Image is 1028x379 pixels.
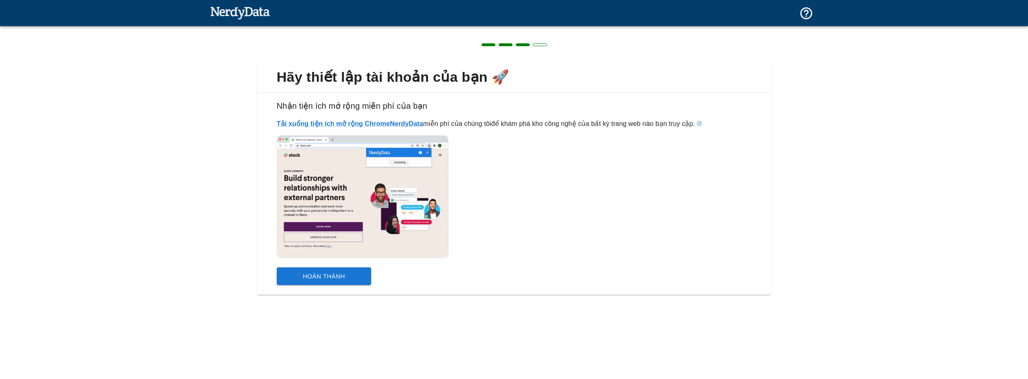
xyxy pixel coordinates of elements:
font: miễn phí của chúng tôi [423,120,491,127]
font: Hãy thiết lập tài khoản của bạn 🚀 [277,69,509,85]
img: NerdyData.com [210,4,270,21]
button: Hỗ trợ và Tài liệu [794,1,818,25]
font: Hoàn thành [303,273,345,280]
a: Tải xuống tiện ích mở rộng Chrome [277,120,390,127]
font: Nhận tiện ích mở rộng miễn phí của bạn [277,101,428,110]
a: NerdyData [390,120,423,127]
font: để khám phá kho công nghệ của bất kỳ trang web nào bạn truy cập. [491,120,695,127]
button: Hoàn thành [277,267,371,285]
